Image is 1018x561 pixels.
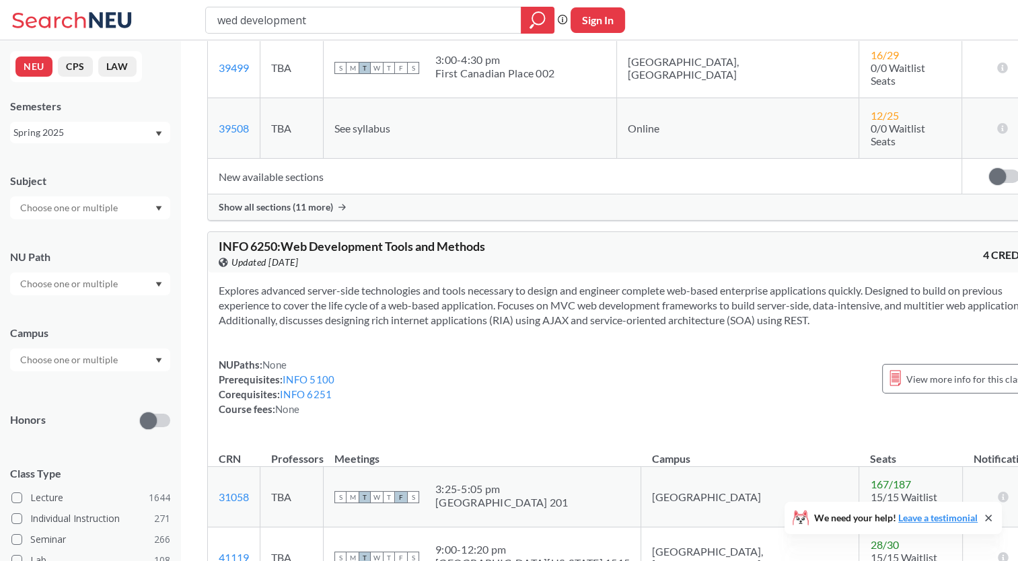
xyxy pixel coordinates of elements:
span: W [371,491,383,503]
span: Class Type [10,466,170,481]
span: None [262,359,287,371]
div: CRN [219,451,241,466]
span: None [275,403,299,415]
th: Professors [260,438,324,467]
div: NUPaths: Prerequisites: Corequisites: Course fees: [219,357,334,416]
span: 12 / 25 [870,109,898,122]
a: Leave a testimonial [898,512,978,523]
span: 271 [154,511,170,526]
div: Campus [10,326,170,340]
span: M [347,62,359,74]
a: 39499 [219,61,249,74]
div: Subject [10,174,170,188]
span: M [347,491,359,503]
div: 9:00 - 12:20 pm [435,543,630,556]
label: Seminar [11,531,170,548]
span: F [395,491,407,503]
span: INFO 6250 : Web Development Tools and Methods [219,239,485,254]
div: NU Path [10,250,170,264]
label: Lecture [11,489,170,507]
span: W [371,62,383,74]
th: Meetings [324,438,641,467]
button: Sign In [571,7,625,33]
span: See syllabus [334,122,390,135]
span: 266 [154,532,170,547]
span: T [383,62,395,74]
button: LAW [98,57,137,77]
div: magnifying glass [521,7,554,34]
td: TBA [260,38,324,98]
span: 28 / 30 [870,538,898,551]
div: 3:00 - 4:30 pm [435,53,554,67]
span: We need your help! [814,513,978,523]
a: INFO 5100 [283,373,334,385]
div: Dropdown arrow [10,348,170,371]
label: Individual Instruction [11,510,170,527]
svg: Dropdown arrow [155,131,162,137]
th: Campus [641,438,859,467]
span: 167 / 187 [870,478,910,490]
span: Show all sections (11 more) [219,201,333,213]
svg: Dropdown arrow [155,358,162,363]
td: TBA [260,467,324,527]
span: 16 / 29 [870,48,898,61]
td: [GEOGRAPHIC_DATA] [641,467,859,527]
div: Dropdown arrow [10,272,170,295]
span: S [407,491,419,503]
div: Semesters [10,99,170,114]
span: S [334,491,347,503]
div: 3:25 - 5:05 pm [435,482,568,496]
a: 31058 [219,490,249,503]
span: T [383,491,395,503]
span: 1644 [149,490,170,505]
input: Choose one or multiple [13,276,126,292]
span: 0/0 Waitlist Seats [870,122,924,147]
span: F [395,62,407,74]
input: Class, professor, course number, "phrase" [216,9,511,32]
td: [GEOGRAPHIC_DATA], [GEOGRAPHIC_DATA] [616,38,859,98]
button: CPS [58,57,93,77]
svg: magnifying glass [530,11,546,30]
input: Choose one or multiple [13,352,126,368]
div: Spring 2025 [13,125,154,140]
svg: Dropdown arrow [155,206,162,211]
span: 0/0 Waitlist Seats [870,61,924,87]
span: 15/15 Waitlist Seats [870,490,937,516]
svg: Dropdown arrow [155,282,162,287]
div: Spring 2025Dropdown arrow [10,122,170,143]
th: Seats [859,438,963,467]
span: S [407,62,419,74]
td: TBA [260,98,324,159]
span: Updated [DATE] [231,255,298,270]
td: Online [616,98,859,159]
span: T [359,491,371,503]
div: Dropdown arrow [10,196,170,219]
input: Choose one or multiple [13,200,126,216]
p: Honors [10,412,46,428]
a: INFO 6251 [280,388,332,400]
button: NEU [15,57,52,77]
span: T [359,62,371,74]
a: 39508 [219,122,249,135]
td: New available sections [208,159,962,194]
span: S [334,62,347,74]
div: First Canadian Place 002 [435,67,554,80]
div: [GEOGRAPHIC_DATA] 201 [435,496,568,509]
